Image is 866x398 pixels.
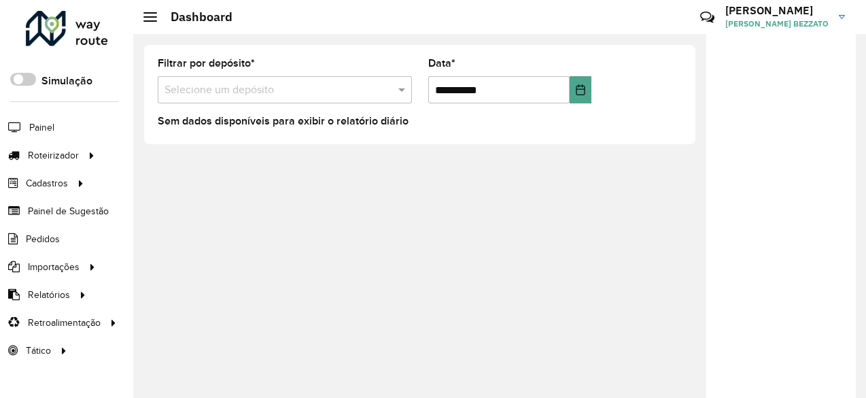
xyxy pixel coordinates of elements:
a: Contato Rápido [693,3,722,32]
label: Data [428,55,455,71]
h3: [PERSON_NAME] [725,4,829,17]
span: [PERSON_NAME] BEZZATO [725,18,829,30]
label: Filtrar por depósito [158,55,255,71]
label: Sem dados disponíveis para exibir o relatório diário [158,113,409,129]
span: Importações [28,260,80,274]
span: Relatórios [28,288,70,302]
span: Roteirizador [28,148,79,163]
h2: Dashboard [157,10,232,24]
label: Simulação [41,73,92,89]
span: Cadastros [26,176,68,190]
span: Retroalimentação [28,316,101,330]
button: Choose Date [570,76,591,103]
span: Pedidos [26,232,60,246]
span: Painel de Sugestão [28,204,109,218]
span: Tático [26,344,51,358]
span: Painel [29,120,54,135]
